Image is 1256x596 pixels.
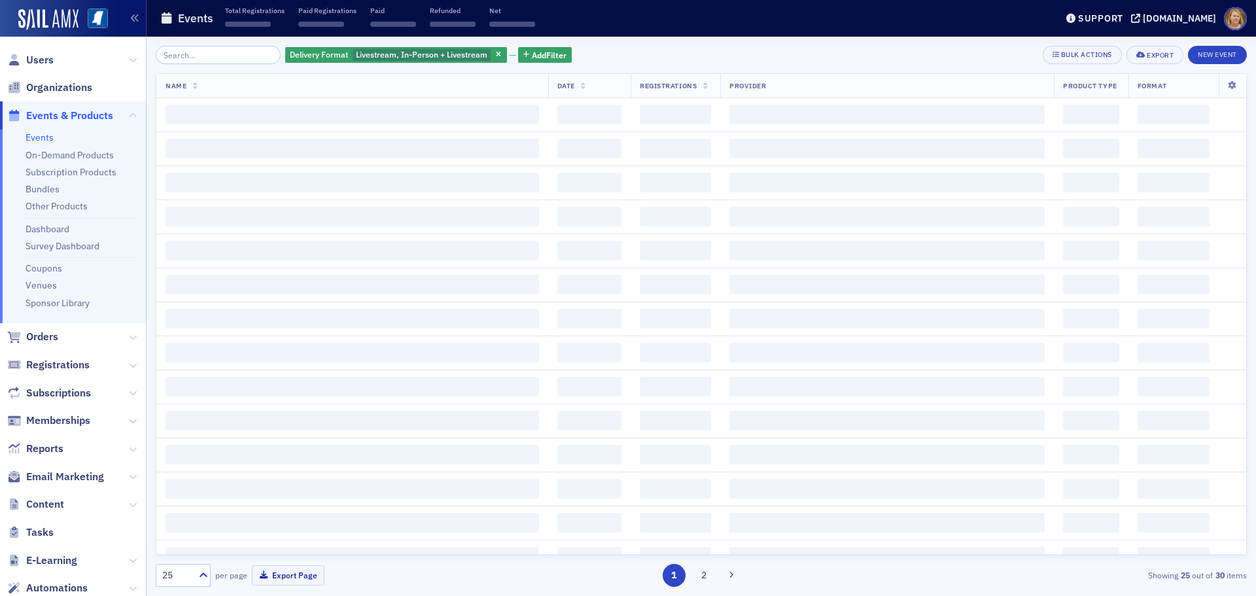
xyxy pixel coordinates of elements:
a: E-Learning [7,553,77,568]
span: ‌ [729,275,1045,294]
span: ‌ [557,139,622,158]
span: ‌ [640,207,711,226]
button: AddFilter [518,47,572,63]
img: SailAMX [88,9,108,29]
span: ‌ [1063,411,1119,430]
a: Other Products [26,200,88,212]
span: ‌ [1063,445,1119,465]
a: Tasks [7,525,54,540]
span: ‌ [557,547,622,567]
div: 25 [162,569,191,582]
span: ‌ [1063,275,1119,294]
a: View Homepage [78,9,108,31]
input: Search… [156,46,281,64]
a: Survey Dashboard [26,240,99,252]
div: Export [1147,52,1174,59]
span: ‌ [1138,275,1210,294]
span: ‌ [1138,173,1210,192]
strong: 25 [1178,569,1192,581]
span: Registrations [26,358,90,372]
span: ‌ [166,173,539,192]
span: ‌ [729,479,1045,499]
a: Content [7,497,64,512]
span: Registrations [640,81,697,90]
span: Memberships [26,413,90,428]
span: ‌ [1138,547,1210,567]
span: ‌ [640,411,711,430]
span: ‌ [1138,241,1210,260]
span: ‌ [729,207,1045,226]
a: Bundles [26,183,60,195]
span: ‌ [729,343,1045,362]
span: Content [26,497,64,512]
a: New Event [1188,48,1247,60]
span: ‌ [1063,241,1119,260]
span: ‌ [557,105,622,124]
a: Memberships [7,413,90,428]
a: Events & Products [7,109,113,123]
span: Events & Products [26,109,113,123]
button: 2 [692,564,715,587]
span: ‌ [557,445,622,465]
span: ‌ [729,513,1045,533]
span: ‌ [166,309,539,328]
span: ‌ [166,479,539,499]
span: ‌ [1063,513,1119,533]
h1: Events [178,10,213,26]
span: E-Learning [26,553,77,568]
span: ‌ [1138,377,1210,396]
span: ‌ [640,513,711,533]
span: ‌ [640,275,711,294]
p: Net [489,6,535,15]
span: ‌ [370,22,416,27]
span: ‌ [557,479,622,499]
button: 1 [663,564,686,587]
span: ‌ [729,241,1045,260]
span: ‌ [557,411,622,430]
div: Livestream, In-Person + Livestream [285,47,507,63]
span: ‌ [729,411,1045,430]
span: ‌ [640,479,711,499]
img: SailAMX [18,9,78,30]
button: Export [1126,46,1183,64]
button: Bulk Actions [1043,46,1122,64]
span: ‌ [729,377,1045,396]
span: ‌ [1063,105,1119,124]
a: Venues [26,279,57,291]
strong: 30 [1213,569,1227,581]
span: ‌ [640,445,711,465]
span: Date [557,81,575,90]
span: ‌ [729,139,1045,158]
p: Paid [370,6,416,15]
a: On-Demand Products [26,149,114,161]
a: Email Marketing [7,470,104,484]
p: Paid Registrations [298,6,357,15]
span: ‌ [557,173,622,192]
a: Dashboard [26,223,69,235]
label: per page [215,569,247,581]
span: ‌ [640,547,711,567]
span: ‌ [1063,139,1119,158]
span: ‌ [640,139,711,158]
a: Sponsor Library [26,297,90,309]
span: ‌ [729,173,1045,192]
span: ‌ [225,22,271,27]
a: Registrations [7,358,90,372]
span: ‌ [1138,207,1210,226]
span: Orders [26,330,58,344]
p: Refunded [430,6,476,15]
span: ‌ [640,241,711,260]
button: Export Page [252,565,324,586]
span: ‌ [729,547,1045,567]
span: ‌ [640,343,711,362]
a: Organizations [7,80,92,95]
span: ‌ [1138,343,1210,362]
div: [DOMAIN_NAME] [1143,12,1216,24]
button: [DOMAIN_NAME] [1131,14,1221,23]
span: ‌ [166,411,539,430]
span: Users [26,53,54,67]
span: Format [1138,81,1166,90]
div: Showing out of items [892,569,1247,581]
span: ‌ [1138,309,1210,328]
